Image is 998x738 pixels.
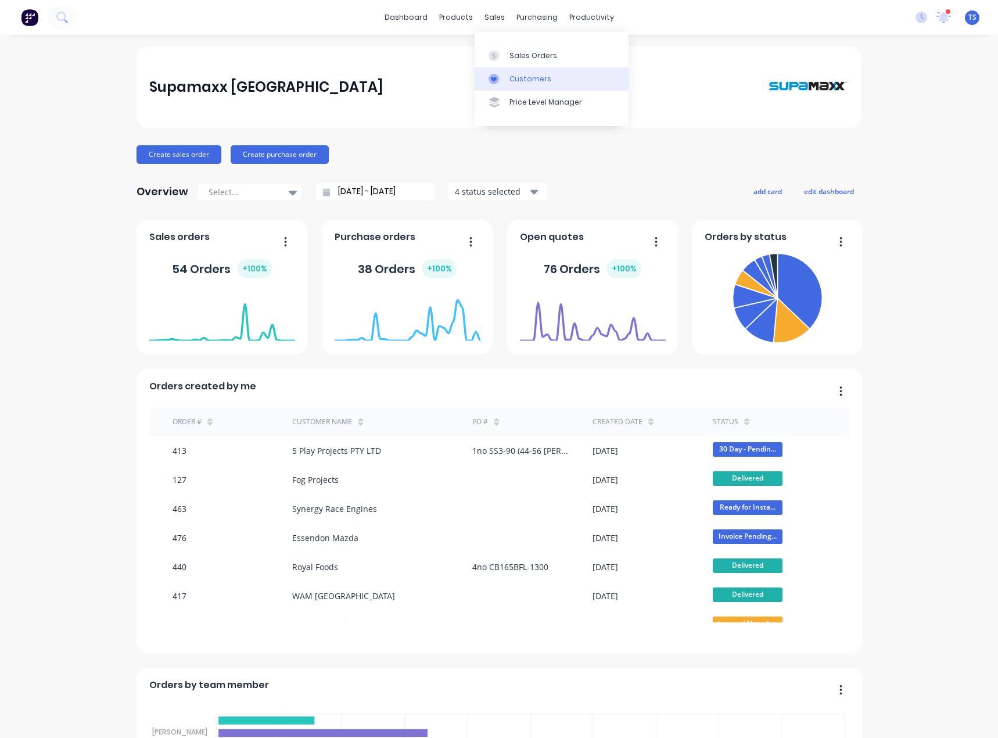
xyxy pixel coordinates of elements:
div: 5 Play Projects PTY LTD [292,445,381,457]
div: 4no SS4-115 [472,619,520,631]
div: Essendon Mazda [292,532,358,544]
button: edit dashboard [796,184,861,199]
div: JRP Constructions [292,619,361,631]
div: 413 [173,445,186,457]
span: Orders by status [705,230,787,244]
div: WAM [GEOGRAPHIC_DATA] [292,590,395,602]
div: + 100 % [422,259,457,278]
div: sales [479,9,511,26]
span: 30 Day - Pendin... [713,442,782,457]
div: 127 [173,474,186,486]
span: Delivered [713,587,782,602]
span: Delivered [713,471,782,486]
div: 476 [173,532,186,544]
span: Open quotes [520,230,584,244]
a: dashboard [379,9,433,26]
a: Customers [475,67,629,91]
img: Factory [21,9,38,26]
img: Supamaxx Australia [767,58,849,116]
button: Create sales order [137,145,221,164]
span: TS [968,12,977,23]
div: status [713,417,738,427]
span: Internal Manufa... [713,617,782,631]
a: Sales Orders [475,44,629,67]
div: Overview [137,180,188,203]
div: Supamaxx [GEOGRAPHIC_DATA] [149,76,383,99]
div: Created date [593,417,642,427]
div: Customer Name [292,417,352,427]
div: [DATE] [593,503,618,515]
span: Orders by team member [149,678,269,692]
span: Ready for Insta... [713,500,782,515]
div: products [433,9,479,26]
div: 76 Orders [544,259,641,278]
a: Price Level Manager [475,91,629,114]
div: [DATE] [593,474,618,486]
div: Sales Orders [509,51,557,61]
div: PO # [472,417,488,427]
div: productivity [563,9,620,26]
span: Purchase orders [335,230,415,244]
div: 417 [173,590,186,602]
div: 440 [173,561,186,573]
div: 38 Orders [358,259,457,278]
div: Price Level Manager [509,97,582,108]
button: 4 status selected [448,183,547,200]
div: [DATE] [593,445,618,457]
div: Customers [509,74,551,84]
div: 54 Orders [172,259,272,278]
span: Invoice Pending... [713,529,782,544]
span: Delivered [713,558,782,573]
div: purchasing [511,9,563,26]
div: 463 [173,503,186,515]
div: 4no CB165BFL-1300 [472,561,548,573]
button: add card [746,184,789,199]
div: 1no SS3-90 (44-56 [PERSON_NAME]) [472,445,569,457]
span: Sales orders [149,230,210,244]
tspan: [PERSON_NAME] [152,727,207,737]
div: 485 [173,619,186,631]
button: Create purchase order [231,145,329,164]
div: Synergy Race Engines [292,503,377,515]
div: 4 status selected [455,185,528,198]
div: [DATE] [593,532,618,544]
div: [DATE] [593,619,618,631]
div: Royal Foods [292,561,338,573]
div: + 100 % [238,259,272,278]
div: [DATE] [593,561,618,573]
div: [DATE] [593,590,618,602]
div: + 100 % [607,259,641,278]
div: Fog Projects [292,474,339,486]
div: Order # [173,417,202,427]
